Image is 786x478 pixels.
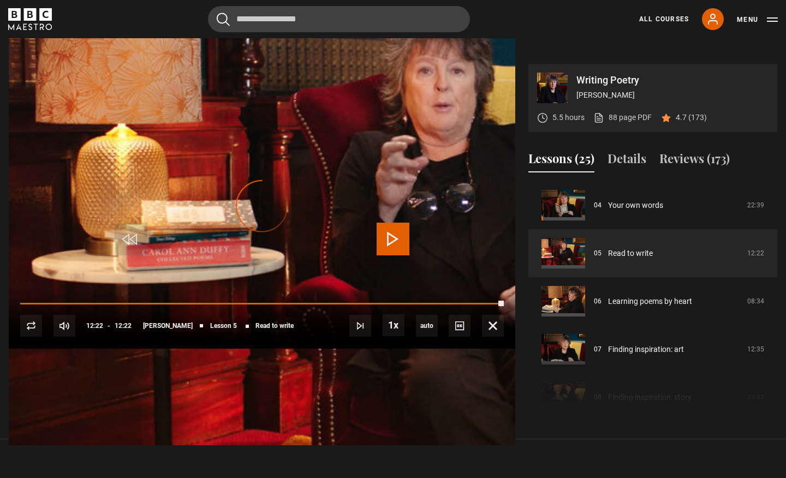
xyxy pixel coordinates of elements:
span: 12:22 [86,316,103,336]
button: Lessons (25) [528,150,594,172]
a: All Courses [639,14,689,24]
p: Writing Poetry [576,75,769,85]
svg: BBC Maestro [8,8,52,30]
a: Learning poems by heart [608,296,692,307]
button: Mute [53,315,75,337]
button: Next Lesson [349,315,371,337]
video-js: Video Player [9,64,515,349]
span: Read to write [255,322,294,329]
p: 4.7 (173) [676,112,707,123]
input: Search [208,6,470,32]
a: Finding inspiration: art [608,344,684,355]
span: [PERSON_NAME] [143,322,193,329]
button: Fullscreen [482,315,504,337]
button: Reviews (173) [659,150,730,172]
a: 88 page PDF [593,112,652,123]
span: - [108,322,110,330]
button: Submit the search query [217,13,230,26]
span: 12:22 [115,316,132,336]
button: Details [608,150,646,172]
span: Lesson 5 [210,322,237,329]
button: Captions [449,315,471,337]
a: Your own words [608,200,663,211]
div: Progress Bar [20,303,504,305]
button: Playback Rate [383,314,404,336]
p: 5.5 hours [552,112,585,123]
span: auto [416,315,438,337]
a: Read to write [608,248,653,259]
button: Replay [20,315,42,337]
div: Current quality: 1080p [416,315,438,337]
button: Toggle navigation [737,14,778,25]
p: [PERSON_NAME] [576,89,769,101]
